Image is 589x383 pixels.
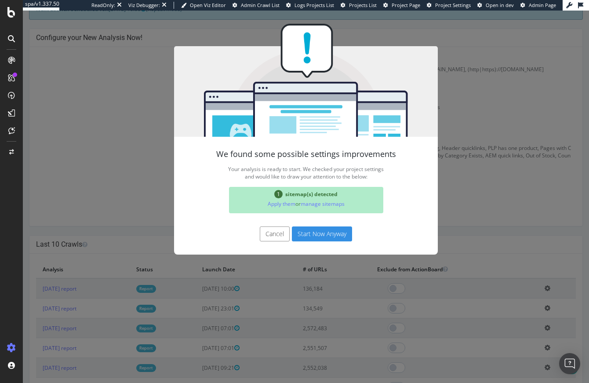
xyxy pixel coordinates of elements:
span: Logs Projects List [294,2,334,8]
a: Project Settings [427,2,471,9]
a: manage sitemaps [278,190,322,197]
span: Open in dev [486,2,514,8]
p: or [210,187,357,199]
span: Open Viz Editor [190,2,226,8]
button: Start Now Anyway [269,216,329,231]
a: Admin Crawl List [233,2,280,9]
span: Project Page [392,2,420,8]
span: Project Settings [435,2,471,8]
a: Projects List [341,2,377,9]
span: Admin Page [529,2,556,8]
p: Your analysis is ready to start. We checked your project settings and would like to draw your att... [169,153,397,172]
a: Apply them [245,190,273,197]
a: Open Viz Editor [181,2,226,9]
button: Cancel [237,216,267,231]
span: Projects List [349,2,377,8]
span: 1 [251,179,260,188]
span: sitemap(s) detected [262,180,315,187]
img: You're all set! [151,13,415,126]
a: Logs Projects List [286,2,334,9]
div: Open Intercom Messenger [559,353,580,374]
a: Open in dev [477,2,514,9]
a: Admin Page [520,2,556,9]
span: Admin Crawl List [241,2,280,8]
div: ReadOnly: [91,2,115,9]
div: Viz Debugger: [128,2,160,9]
h4: We found some possible settings improvements [169,139,397,148]
a: Project Page [383,2,420,9]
